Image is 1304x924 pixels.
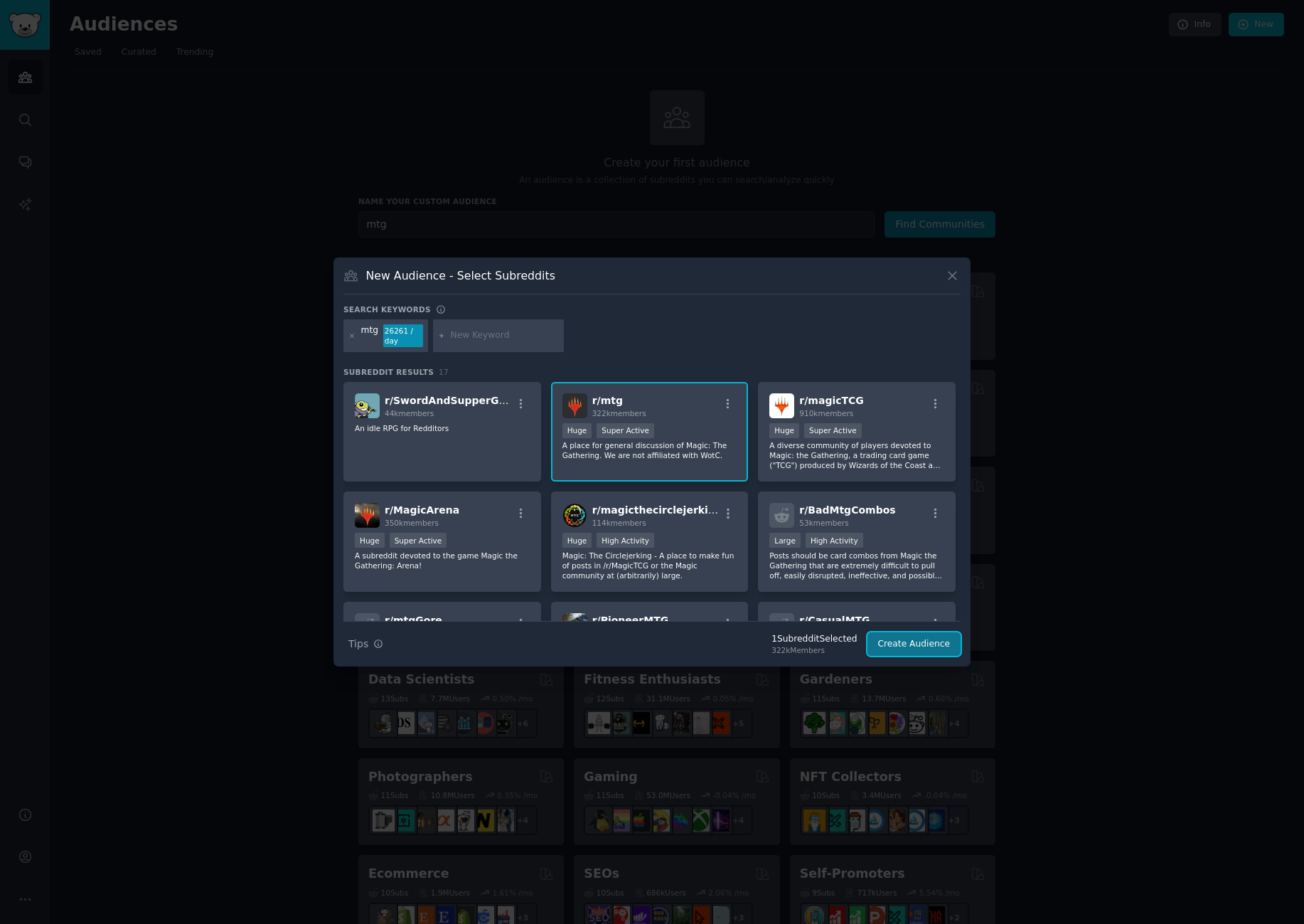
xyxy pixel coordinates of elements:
[355,533,385,548] div: Huge
[383,324,423,347] div: 26261 / day
[769,440,944,470] p: A diverse community of players devoted to Magic: the Gathering, a trading card game ("TCG") produ...
[867,632,961,657] button: Create Audience
[769,533,801,548] div: Large
[562,503,587,528] img: magicthecirclejerking
[806,533,863,548] div: High Activity
[804,423,862,438] div: Super Active
[799,615,870,626] span: r/ CasualMTG
[385,504,459,516] span: r/ MagicArena
[385,615,442,626] span: r/ mtgGore
[592,504,722,516] span: r/ magicthecirclejerking
[355,423,530,433] p: An idle RPG for Redditors
[343,304,431,314] h3: Search keywords
[799,504,895,516] span: r/ BadMtgCombos
[799,395,864,406] span: r/ magicTCG
[562,551,737,580] p: Magic: The Circlejerking - A place to make fun of posts in /r/MagicTCG or the Magic community at ...
[355,393,380,418] img: SwordAndSupperGame
[592,409,646,418] span: 322k members
[597,533,654,548] div: High Activity
[390,533,447,548] div: Super Active
[771,633,857,646] div: 1 Subreddit Selected
[366,268,555,283] h3: New Audience - Select Subreddits
[385,519,439,527] span: 350k members
[385,409,434,418] span: 44k members
[562,440,737,460] p: A place for general discussion of Magic: The Gathering. We are not affiliated with WotC.
[355,551,530,570] p: A subreddit devoted to the game Magic the Gathering: Arena!
[769,551,944,580] p: Posts should be card combos from Magic the Gathering that are extremely difficult to pull off, ea...
[769,423,799,438] div: Huge
[562,393,587,418] img: mtg
[769,393,794,418] img: magicTCG
[361,324,379,347] div: mtg
[348,637,368,652] span: Tips
[385,395,523,406] span: r/ SwordAndSupperGame
[799,519,848,527] span: 53k members
[451,329,559,342] input: New Keyword
[771,645,857,655] div: 322k Members
[343,632,388,657] button: Tips
[592,519,646,527] span: 114k members
[592,615,669,626] span: r/ PioneerMTG
[562,533,592,548] div: Huge
[439,368,449,376] span: 17
[355,503,380,528] img: MagicArena
[799,409,853,418] span: 910k members
[343,367,434,377] span: Subreddit Results
[592,395,623,406] span: r/ mtg
[597,423,654,438] div: Super Active
[562,423,592,438] div: Huge
[562,613,587,638] img: PioneerMTG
